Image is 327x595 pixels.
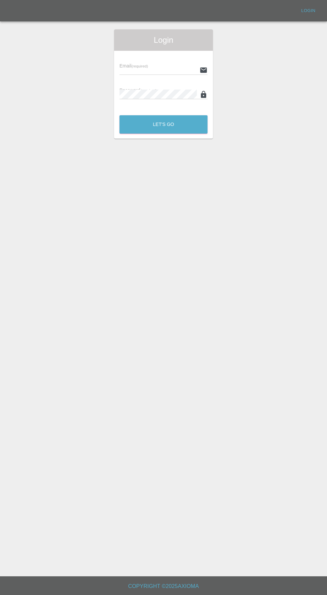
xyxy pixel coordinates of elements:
a: Login [298,6,319,16]
button: Let's Go [119,115,208,134]
span: Password [119,88,157,93]
h6: Copyright © 2025 Axioma [5,582,322,591]
small: (required) [140,89,157,93]
span: Email [119,63,148,68]
span: Login [119,35,208,45]
small: (required) [131,64,148,68]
